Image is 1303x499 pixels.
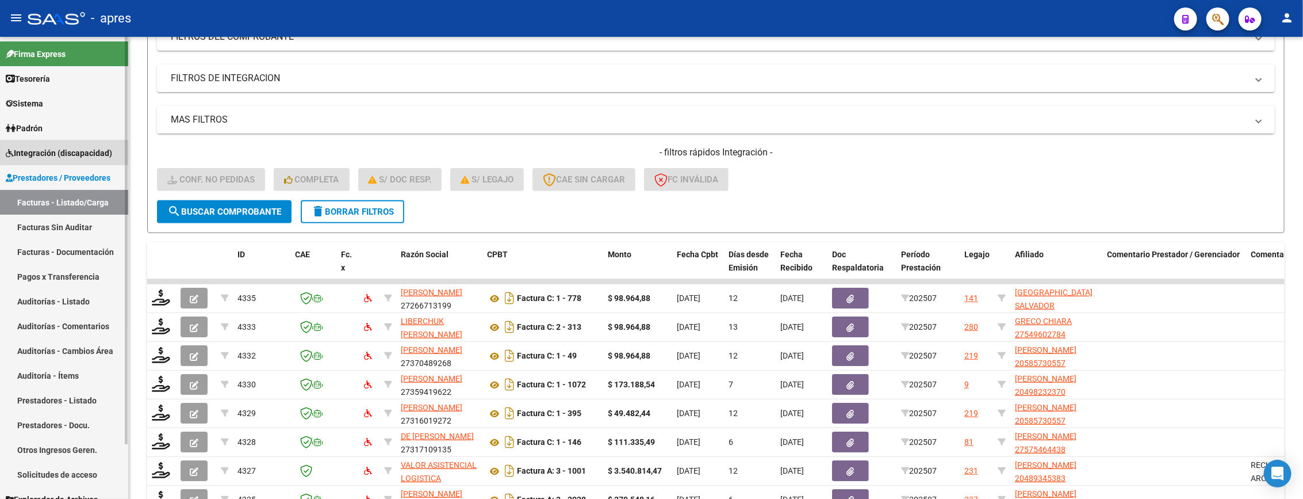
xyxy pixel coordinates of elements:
[1102,242,1246,293] datatable-header-cell: Comentario Prestador / Gerenciador
[827,242,896,293] datatable-header-cell: Doc Respaldatoria
[780,466,804,475] span: [DATE]
[502,375,517,394] i: Descargar documento
[964,349,978,363] div: 219
[729,294,738,303] span: 12
[677,466,700,475] span: [DATE]
[517,409,581,418] strong: Factura C: 1 - 395
[1015,374,1076,397] span: [PERSON_NAME] 20498232370
[517,352,577,361] strong: Factura C: 1 - 49
[780,409,804,418] span: [DATE]
[295,250,310,259] span: CAE
[1015,345,1076,368] span: [PERSON_NAME] 20585730557
[167,207,281,217] span: Buscar Comprobante
[461,174,513,185] span: S/ legajo
[608,380,655,389] strong: $ 173.188,54
[401,430,478,454] div: 27317109135
[341,250,352,272] span: Fc. x
[237,466,256,475] span: 4327
[532,168,635,191] button: CAE SIN CARGAR
[677,380,700,389] span: [DATE]
[901,380,937,389] span: 202507
[608,322,650,332] strong: $ 98.964,88
[237,351,256,360] span: 4332
[1015,432,1076,454] span: [PERSON_NAME] 27575464438
[171,72,1247,85] mat-panel-title: FILTROS DE INTEGRACION
[401,401,478,425] div: 27316019272
[301,200,404,223] button: Borrar Filtros
[1280,11,1294,25] mat-icon: person
[1015,288,1093,323] span: [GEOGRAPHIC_DATA] SALVADOR 20572537308
[543,174,625,185] span: CAE SIN CARGAR
[401,459,478,483] div: 30712207732
[6,73,50,85] span: Tesorería
[237,380,256,389] span: 4330
[6,147,112,159] span: Integración (discapacidad)
[6,172,110,184] span: Prestadores / Proveedores
[901,322,937,332] span: 202507
[369,174,432,185] span: S/ Doc Resp.
[502,318,517,336] i: Descargar documento
[311,204,325,218] mat-icon: delete
[729,322,738,332] span: 13
[832,250,884,272] span: Doc Respaldatoria
[901,409,937,418] span: 202507
[401,250,449,259] span: Razón Social
[401,403,462,412] span: [PERSON_NAME]
[274,168,350,191] button: Completa
[167,204,181,218] mat-icon: search
[284,174,339,185] span: Completa
[1107,250,1240,259] span: Comentario Prestador / Gerenciador
[1010,242,1102,293] datatable-header-cell: Afiliado
[401,432,474,441] span: DE [PERSON_NAME]
[901,437,937,447] span: 202507
[780,250,813,272] span: Fecha Recibido
[729,380,733,389] span: 7
[502,404,517,422] i: Descargar documento
[677,409,700,418] span: [DATE]
[401,489,462,498] span: [PERSON_NAME]
[6,122,43,135] span: Padrón
[396,242,482,293] datatable-header-cell: Razón Social
[517,294,581,303] strong: Factura C: 1 - 778
[901,250,941,272] span: Período Prestación
[482,242,603,293] datatable-header-cell: CPBT
[502,346,517,365] i: Descargar documento
[654,174,718,185] span: FC Inválida
[964,436,974,449] div: 81
[608,409,650,418] strong: $ 49.482,44
[644,168,729,191] button: FC Inválida
[729,466,738,475] span: 12
[1015,250,1044,259] span: Afiliado
[401,315,478,339] div: 27422515807
[502,433,517,451] i: Descargar documento
[677,351,700,360] span: [DATE]
[157,64,1275,92] mat-expansion-panel-header: FILTROS DE INTEGRACION
[677,322,700,332] span: [DATE]
[964,292,978,305] div: 141
[780,294,804,303] span: [DATE]
[517,438,581,447] strong: Factura C: 1 - 146
[237,409,256,418] span: 4329
[729,250,769,272] span: Días desde Emisión
[1015,460,1076,483] span: [PERSON_NAME] 20489345383
[6,48,66,60] span: Firma Express
[780,351,804,360] span: [DATE]
[776,242,827,293] datatable-header-cell: Fecha Recibido
[6,97,43,110] span: Sistema
[502,289,517,307] i: Descargar documento
[9,11,23,25] mat-icon: menu
[964,464,978,478] div: 231
[677,250,718,259] span: Fecha Cpbt
[964,407,978,420] div: 219
[729,351,738,360] span: 12
[171,113,1247,126] mat-panel-title: MAS FILTROS
[517,467,586,476] strong: Factura A: 3 - 1001
[358,168,442,191] button: S/ Doc Resp.
[677,437,700,447] span: [DATE]
[157,168,265,191] button: Conf. no pedidas
[336,242,359,293] datatable-header-cell: Fc. x
[780,380,804,389] span: [DATE]
[1015,317,1072,339] span: GRECO CHIARA 27549602784
[487,250,508,259] span: CPBT
[401,374,462,383] span: [PERSON_NAME]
